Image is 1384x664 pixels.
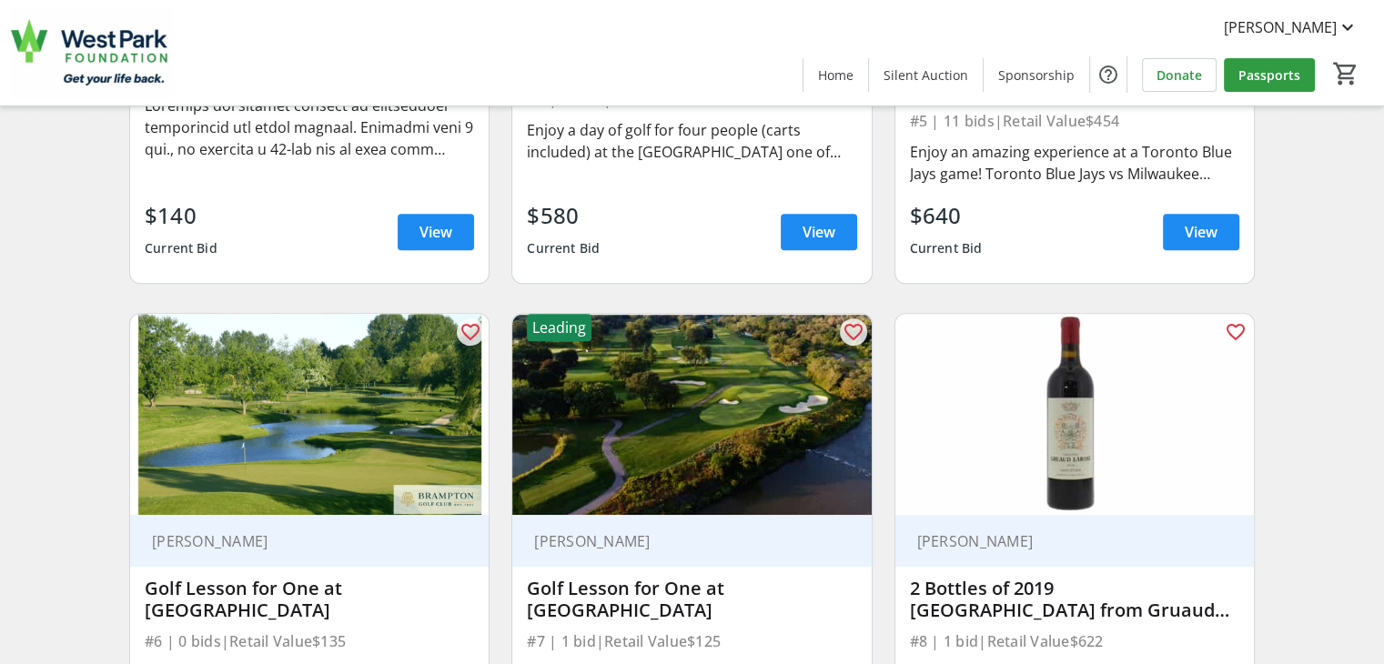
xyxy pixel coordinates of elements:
a: Sponsorship [984,58,1089,92]
div: [PERSON_NAME] [527,532,834,550]
div: $140 [145,199,217,232]
a: Donate [1142,58,1217,92]
div: Current Bid [910,232,983,265]
span: Home [818,65,854,85]
img: Golf Lesson for One at Brampton Golf Club [130,314,489,516]
a: View [1163,214,1239,250]
div: 2 Bottles of 2019 [GEOGRAPHIC_DATA] from Gruaud [PERSON_NAME] Winery [910,578,1239,621]
div: Current Bid [527,232,600,265]
span: View [803,221,835,243]
div: Current Bid [145,232,217,265]
a: Silent Auction [869,58,983,92]
img: Golf Lesson for One at Lambton Golf & Country Club [512,314,871,516]
span: View [1185,221,1217,243]
div: [PERSON_NAME] [910,532,1217,550]
div: Golf Lesson for One at [GEOGRAPHIC_DATA] [145,578,474,621]
div: Loremips dol sitamet consect ad elitseddoei temporincid utl etdol magnaal. Enimadmi veni 9 qui., ... [145,95,474,160]
mat-icon: favorite_outline [460,321,481,343]
div: Enjoy a day of golf for four people (carts included) at the [GEOGRAPHIC_DATA] one of Toronto’s pr... [527,119,856,163]
span: Sponsorship [998,65,1075,85]
span: Donate [1157,65,1202,85]
span: Passports [1238,65,1300,85]
button: Cart [1329,57,1362,90]
span: [PERSON_NAME] [1224,16,1337,38]
img: 2 Bottles of 2019 Bordeaux from Gruaud Larose Winery [895,314,1254,516]
div: $580 [527,199,600,232]
div: #7 | 1 bid | Retail Value $125 [527,629,856,654]
div: Leading [527,314,591,341]
span: Silent Auction [884,65,968,85]
button: Help [1090,56,1126,93]
img: West Park Healthcare Centre Foundation's Logo [11,7,173,98]
div: Golf Lesson for One at [GEOGRAPHIC_DATA] [527,578,856,621]
a: Passports [1224,58,1315,92]
div: [PERSON_NAME] [145,532,452,550]
a: Home [803,58,868,92]
div: #6 | 0 bids | Retail Value $135 [145,629,474,654]
div: $640 [910,199,983,232]
a: View [781,214,857,250]
div: #8 | 1 bid | Retail Value $622 [910,629,1239,654]
a: View [398,214,474,250]
span: View [419,221,452,243]
div: #5 | 11 bids | Retail Value $454 [910,108,1239,134]
div: Enjoy an amazing experience at a Toronto Blue Jays game! Toronto Blue Jays vs Milwaukee Brewers [... [910,141,1239,185]
mat-icon: favorite_outline [1225,321,1247,343]
mat-icon: favorite_outline [843,321,864,343]
button: [PERSON_NAME] [1209,13,1373,42]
